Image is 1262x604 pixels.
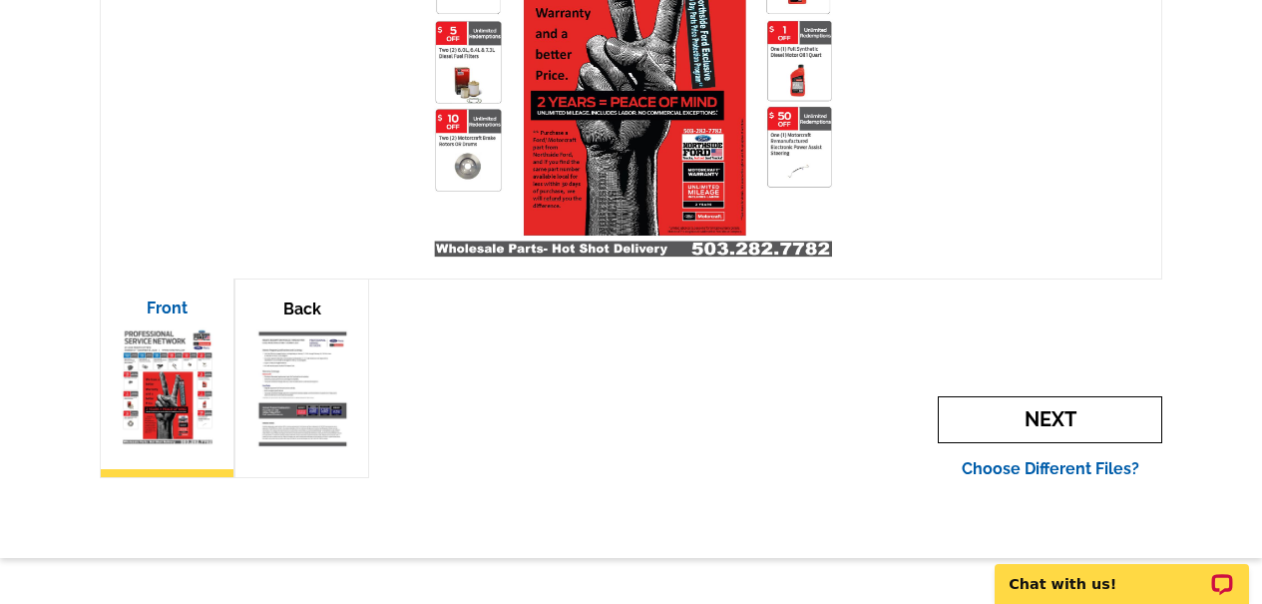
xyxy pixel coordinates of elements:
[121,299,213,317] p: Front
[255,328,348,448] img: small-thumb.jpg
[121,327,213,447] img: small-thumb.jpg
[962,459,1139,478] a: Choose Different Files?
[938,396,1162,443] span: Next
[982,541,1262,604] iframe: LiveChat chat widget
[255,300,348,318] p: Back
